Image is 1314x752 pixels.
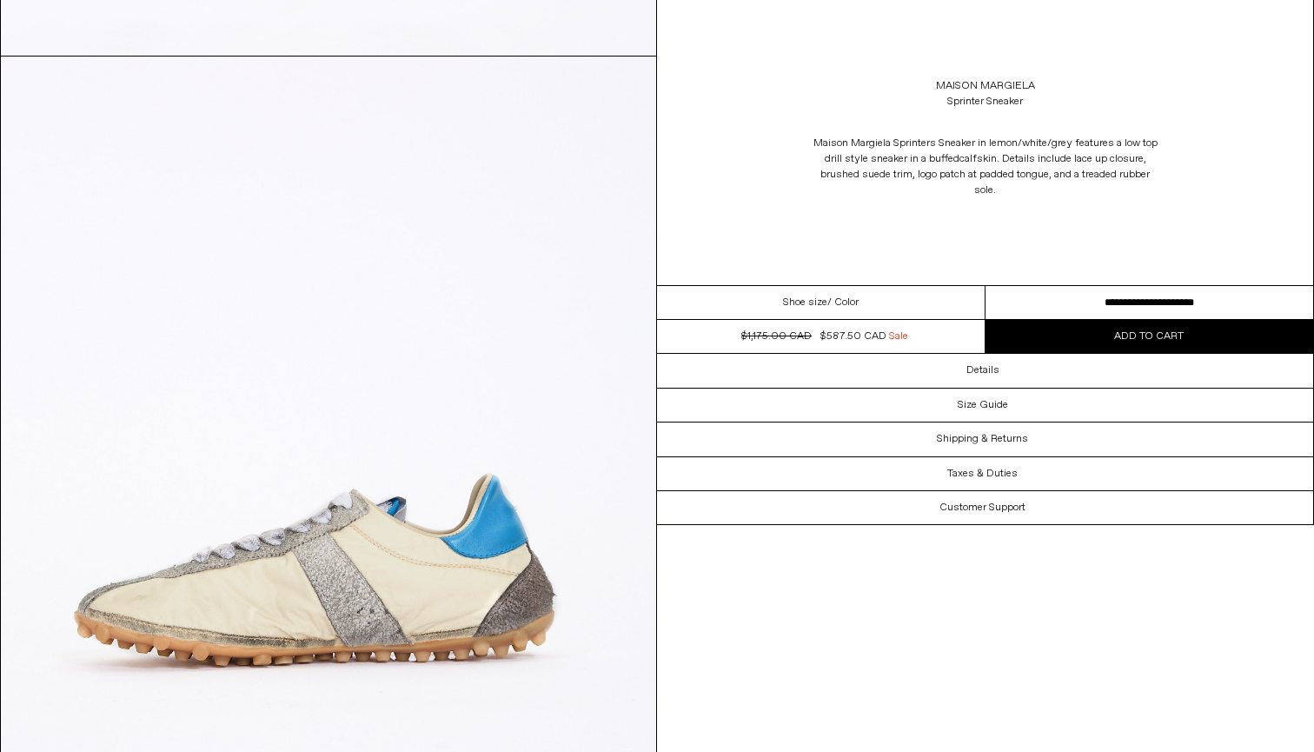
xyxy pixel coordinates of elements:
span: / Color [827,295,859,310]
button: Add to cart [985,320,1314,353]
span: Add to cart [1114,329,1184,343]
h3: Details [966,364,999,376]
span: calfskin. Details include lace up closure, brushed suede trim, logo patch at padded tongue, and a... [820,152,1150,197]
h3: Size Guide [958,399,1008,411]
span: Maison Margiela Sprinters Sneaker in lemon/white/grey features a low top drill style sneaker in a... [813,136,1158,166]
a: Maison Margiela [936,78,1035,94]
h3: Taxes & Duties [947,468,1018,480]
h3: Shipping & Returns [937,433,1028,445]
span: Shoe size [783,295,827,310]
span: $587.50 CAD [820,329,886,343]
span: Sale [889,329,908,344]
h3: Customer Support [939,502,1025,514]
div: Sprinter Sneaker [947,94,1023,110]
s: $1,175.00 CAD [741,329,812,343]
